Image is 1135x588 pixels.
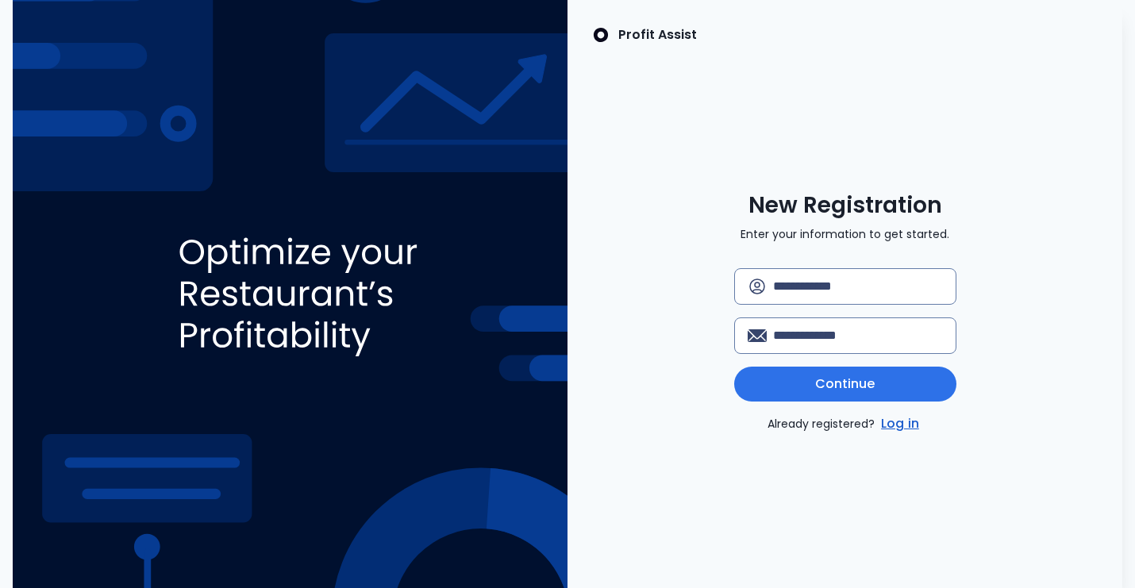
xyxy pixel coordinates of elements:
a: Log in [878,414,922,433]
button: Continue [734,367,956,402]
span: New Registration [748,191,942,220]
p: Enter your information to get started. [741,226,949,243]
span: Continue [815,375,875,394]
img: SpotOn Logo [593,25,609,44]
p: Already registered? [768,414,922,433]
p: Profit Assist [618,25,697,44]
